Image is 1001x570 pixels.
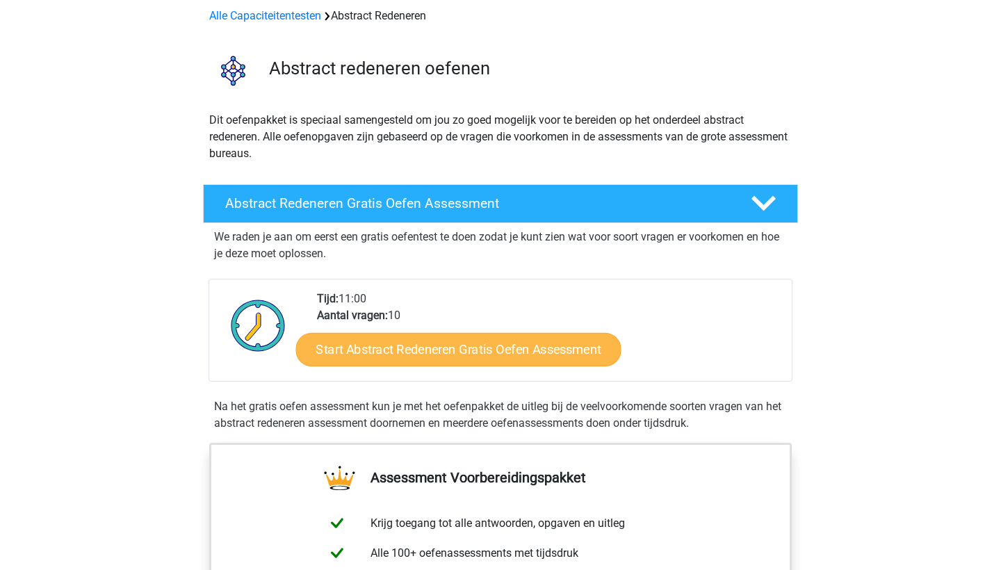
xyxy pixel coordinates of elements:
[317,292,339,305] b: Tijd:
[209,112,792,162] p: Dit oefenpakket is speciaal samengesteld om jou zo goed mogelijk voor te bereiden op het onderdee...
[317,309,388,322] b: Aantal vragen:
[225,195,729,211] h4: Abstract Redeneren Gratis Oefen Assessment
[209,398,792,432] div: Na het gratis oefen assessment kun je met het oefenpakket de uitleg bij de veelvoorkomende soorte...
[269,58,787,79] h3: Abstract redeneren oefenen
[204,8,797,24] div: Abstract Redeneren
[307,291,791,381] div: 11:00 10
[209,9,321,22] a: Alle Capaciteitentesten
[296,332,621,366] a: Start Abstract Redeneren Gratis Oefen Assessment
[204,41,263,100] img: abstract redeneren
[214,229,787,262] p: We raden je aan om eerst een gratis oefentest te doen zodat je kunt zien wat voor soort vragen er...
[223,291,293,360] img: Klok
[197,184,804,223] a: Abstract Redeneren Gratis Oefen Assessment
